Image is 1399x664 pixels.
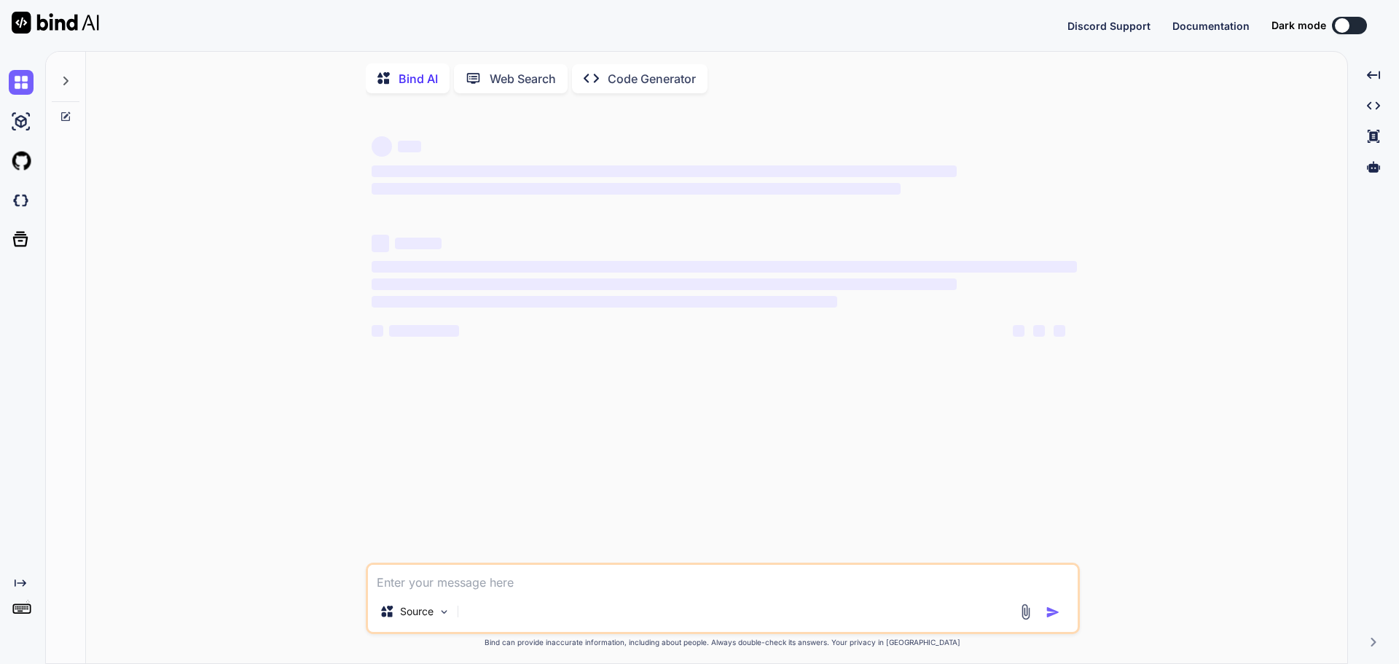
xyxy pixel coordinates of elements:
p: Bind can provide inaccurate information, including about people. Always double-check its answers.... [366,637,1080,648]
button: Discord Support [1067,18,1151,34]
span: ‌ [372,165,957,177]
span: ‌ [1013,325,1024,337]
span: Discord Support [1067,20,1151,32]
p: Source [400,604,434,619]
p: Code Generator [608,70,696,87]
span: Dark mode [1271,18,1326,33]
span: ‌ [372,296,837,308]
img: Pick Models [438,606,450,618]
span: ‌ [389,325,459,337]
img: darkCloudIdeIcon [9,188,34,213]
img: githubLight [9,149,34,173]
img: icon [1046,605,1060,620]
img: attachment [1017,604,1034,620]
span: ‌ [372,183,901,195]
span: ‌ [372,136,392,157]
span: ‌ [1033,325,1045,337]
p: Web Search [490,70,556,87]
span: ‌ [372,278,957,290]
span: Documentation [1172,20,1250,32]
span: ‌ [395,238,442,249]
p: Bind AI [399,70,438,87]
button: Documentation [1172,18,1250,34]
img: chat [9,70,34,95]
span: ‌ [372,261,1077,273]
img: Bind AI [12,12,99,34]
span: ‌ [1054,325,1065,337]
span: ‌ [372,235,389,252]
img: ai-studio [9,109,34,134]
span: ‌ [372,325,383,337]
span: ‌ [398,141,421,152]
